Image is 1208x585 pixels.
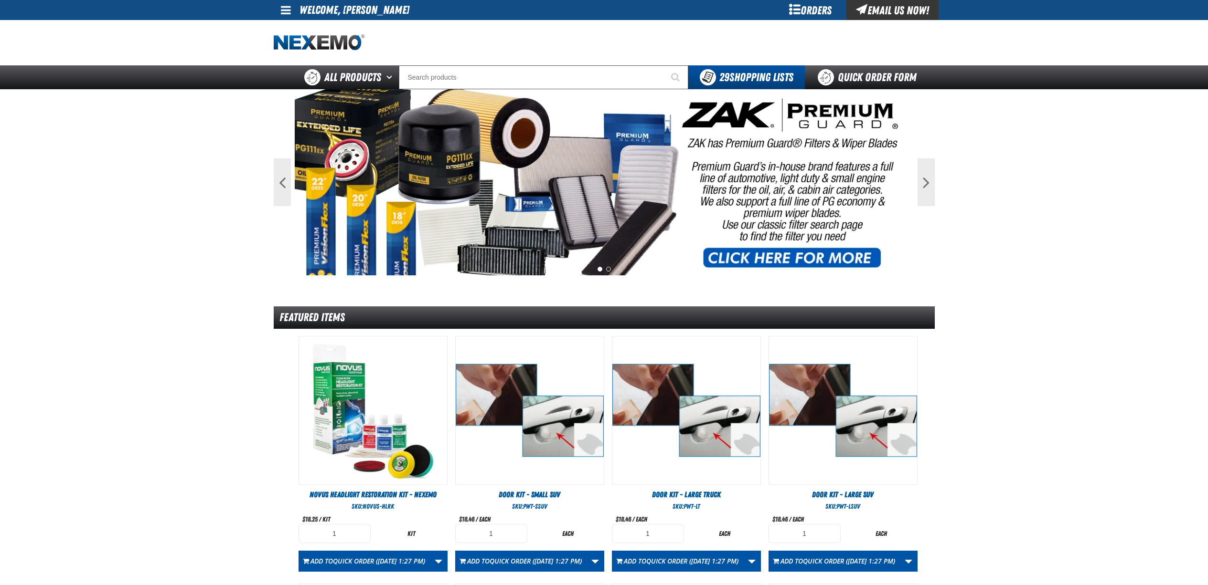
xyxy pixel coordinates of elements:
button: Add toQuick Order ([DATE] 1:27 PM) [455,551,587,572]
span: Door Kit - Small SUV [499,490,560,499]
span: Shopping Lists [719,71,793,84]
div: each [689,529,761,538]
span: Add to [624,556,738,565]
span: PWT-LT [684,502,700,510]
button: Add toQuick Order ([DATE] 1:27 PM) [612,551,743,572]
div: SKU: [612,502,761,511]
: View Details of the Door Kit - Small SUV [456,336,604,484]
input: Product Quantity [299,524,371,543]
span: NOVUS-HLRK [363,502,394,510]
img: Nexemo logo [274,34,364,51]
a: More Actions [743,551,761,572]
: View Details of the Door Kit - Large SUV [769,336,917,484]
span: $18.46 [772,515,788,523]
span: / [319,515,321,523]
span: / [789,515,791,523]
span: Add to [780,556,895,565]
button: Start Searching [664,65,688,89]
span: Add to [467,556,582,565]
strong: 29 [719,71,729,84]
a: Door Kit - Large Truck [612,490,761,500]
span: Novus Headlight Restoration Kit - Nexemo [310,490,437,499]
span: Door Kit - Large Truck [652,490,721,499]
input: Search [399,65,688,89]
img: Door Kit - Large Truck [612,336,760,484]
input: Product Quantity [455,524,527,543]
input: Product Quantity [769,524,841,543]
a: Quick Order Form [805,65,934,89]
span: each [479,515,491,523]
button: 1 of 2 [598,267,602,272]
button: 2 of 2 [606,267,611,272]
span: $18.46 [459,515,474,523]
div: SKU: [299,502,448,511]
span: Quick Order ([DATE] 1:27 PM) [333,556,425,565]
button: Previous [274,158,291,206]
a: More Actions [586,551,604,572]
button: Add toQuick Order ([DATE] 1:27 PM) [769,551,900,572]
div: SKU: [455,502,604,511]
div: each [845,529,918,538]
span: each [792,515,804,523]
button: Add toQuick Order ([DATE] 1:27 PM) [299,551,430,572]
span: Add to [310,556,425,565]
button: You have 29 Shopping Lists. Open to view details [688,65,805,89]
img: Door Kit - Large SUV [769,336,917,484]
div: each [532,529,604,538]
span: $18.46 [616,515,631,523]
img: Novus Headlight Restoration Kit - Nexemo [299,336,447,484]
div: kit [375,529,448,538]
button: Next [918,158,935,206]
a: Door Kit - Small SUV [455,490,604,500]
span: $18.25 [302,515,318,523]
img: Door Kit - Small SUV [456,336,604,484]
span: Door Kit - Large SUV [812,490,874,499]
button: Open All Products pages [383,65,399,89]
div: Featured Items [274,306,935,329]
span: kit [322,515,330,523]
img: PG Filters & Wipers [295,89,914,275]
a: More Actions [899,551,918,572]
span: PWT-SSUV [523,502,547,510]
span: / [476,515,478,523]
span: All Products [324,69,381,86]
span: / [632,515,634,523]
span: Quick Order ([DATE] 1:27 PM) [490,556,582,565]
span: each [636,515,647,523]
span: Quick Order ([DATE] 1:27 PM) [646,556,738,565]
a: More Actions [429,551,448,572]
: View Details of the Novus Headlight Restoration Kit - Nexemo [299,336,447,484]
a: Novus Headlight Restoration Kit - Nexemo [299,490,448,500]
div: SKU: [769,502,918,511]
span: PWT-LSUV [836,502,860,510]
a: Door Kit - Large SUV [769,490,918,500]
span: Quick Order ([DATE] 1:27 PM) [803,556,895,565]
: View Details of the Door Kit - Large Truck [612,336,760,484]
input: Product Quantity [612,524,684,543]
